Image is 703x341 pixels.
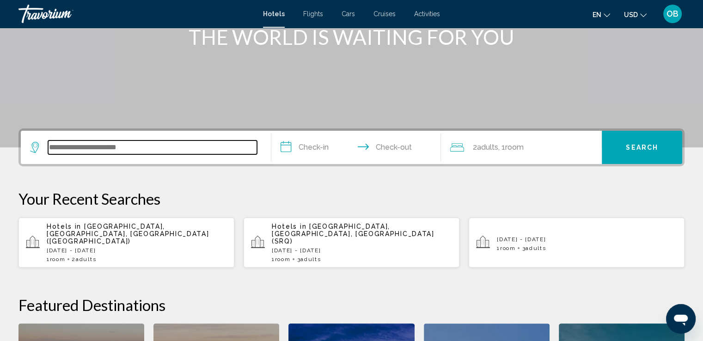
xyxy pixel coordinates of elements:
h1: THE WORLD IS WAITING FOR YOU [178,25,525,49]
button: Search [602,131,682,164]
span: Adults [526,245,546,251]
button: User Menu [660,4,685,24]
button: [DATE] - [DATE]1Room3Adults [469,217,685,268]
span: Hotels in [272,223,306,230]
span: 3 [297,256,321,262]
span: [GEOGRAPHIC_DATA], [GEOGRAPHIC_DATA], [GEOGRAPHIC_DATA] (SRQ) [272,223,434,245]
span: Adults [76,256,96,262]
span: 2 [72,256,96,262]
h2: Featured Destinations [18,296,685,314]
span: 1 [497,245,515,251]
span: Room [500,245,516,251]
span: Room [275,256,291,262]
p: [DATE] - [DATE] [497,236,677,243]
div: Search widget [21,131,682,164]
a: Activities [414,10,440,18]
button: Travelers: 2 adults, 0 children [441,131,602,164]
a: Cars [342,10,355,18]
a: Flights [303,10,323,18]
a: Travorium [18,5,254,23]
span: 2 [472,141,498,154]
iframe: Button to launch messaging window [666,304,696,334]
button: Change language [593,8,610,21]
p: [DATE] - [DATE] [272,247,452,254]
span: en [593,11,601,18]
p: [DATE] - [DATE] [47,247,227,254]
p: Your Recent Searches [18,189,685,208]
span: 1 [272,256,290,262]
span: OB [666,9,679,18]
button: Hotels in [GEOGRAPHIC_DATA], [GEOGRAPHIC_DATA], [GEOGRAPHIC_DATA] ([GEOGRAPHIC_DATA])[DATE] - [DA... [18,217,234,268]
a: Hotels [263,10,285,18]
button: Hotels in [GEOGRAPHIC_DATA], [GEOGRAPHIC_DATA], [GEOGRAPHIC_DATA] (SRQ)[DATE] - [DATE]1Room3Adults [244,217,459,268]
a: Cruises [373,10,396,18]
button: Change currency [624,8,647,21]
button: Check in and out dates [271,131,441,164]
span: Room [50,256,66,262]
span: Adults [477,143,498,152]
span: , 1 [498,141,523,154]
span: 1 [47,256,65,262]
span: 3 [522,245,546,251]
span: Search [626,144,658,152]
span: Adults [300,256,321,262]
span: Room [505,143,523,152]
span: [GEOGRAPHIC_DATA], [GEOGRAPHIC_DATA], [GEOGRAPHIC_DATA] ([GEOGRAPHIC_DATA]) [47,223,209,245]
span: Hotels in [47,223,81,230]
span: USD [624,11,638,18]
